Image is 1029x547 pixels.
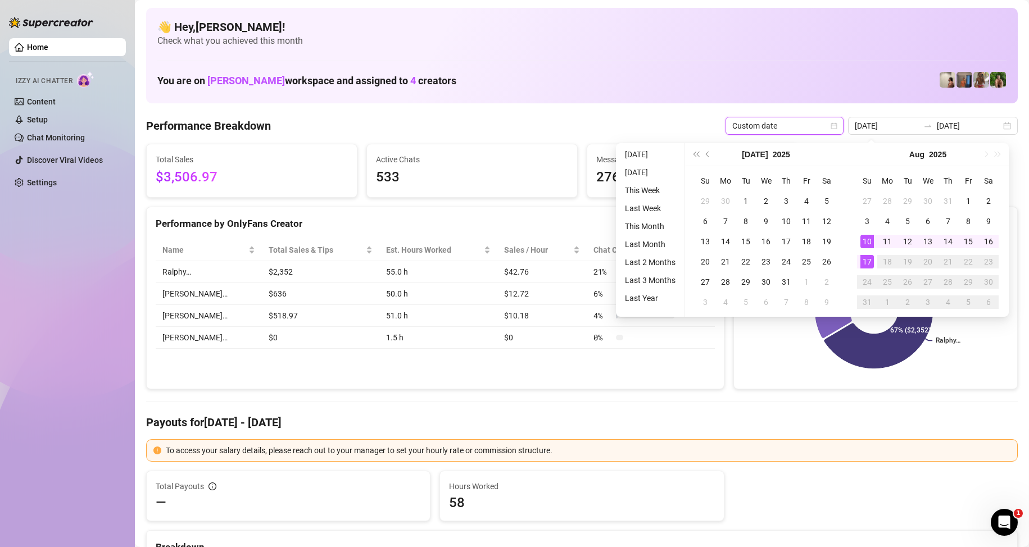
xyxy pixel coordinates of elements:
[881,235,894,248] div: 11
[497,283,587,305] td: $12.72
[857,272,877,292] td: 2025-08-24
[695,231,715,252] td: 2025-07-13
[918,231,938,252] td: 2025-08-13
[779,255,793,268] div: 24
[779,194,793,208] div: 3
[877,272,897,292] td: 2025-08-25
[958,231,978,252] td: 2025-08-15
[820,295,833,309] div: 9
[881,215,894,228] div: 4
[796,171,817,191] th: Fr
[719,194,732,208] div: 30
[857,211,877,231] td: 2025-08-03
[901,295,914,309] div: 2
[77,71,94,88] img: AI Chatter
[497,305,587,327] td: $10.18
[897,252,918,272] td: 2025-08-19
[153,446,161,454] span: exclamation-circle
[207,75,285,86] span: [PERSON_NAME]
[796,272,817,292] td: 2025-08-01
[699,235,712,248] div: 13
[739,295,753,309] div: 5
[918,211,938,231] td: 2025-08-06
[941,295,955,309] div: 4
[857,191,877,211] td: 2025-07-27
[958,272,978,292] td: 2025-08-29
[962,194,975,208] div: 1
[702,143,714,166] button: Previous month (PageUp)
[376,153,568,166] span: Active Chats
[620,238,680,251] li: Last Month
[860,194,874,208] div: 27
[156,480,204,493] span: Total Payouts
[620,220,680,233] li: This Month
[881,255,894,268] div: 18
[978,272,999,292] td: 2025-08-30
[909,143,924,166] button: Choose a month
[690,143,702,166] button: Last year (Control + left)
[877,292,897,312] td: 2025-09-01
[732,117,837,134] span: Custom date
[897,211,918,231] td: 2025-08-05
[796,252,817,272] td: 2025-07-25
[958,211,978,231] td: 2025-08-08
[695,171,715,191] th: Su
[817,272,837,292] td: 2025-08-02
[938,211,958,231] td: 2025-08-07
[620,184,680,197] li: This Week
[921,194,935,208] div: 30
[759,295,773,309] div: 6
[978,211,999,231] td: 2025-08-09
[699,194,712,208] div: 29
[860,275,874,289] div: 24
[941,275,955,289] div: 28
[739,194,753,208] div: 1
[162,244,246,256] span: Name
[719,255,732,268] div: 21
[587,239,715,261] th: Chat Conversion
[699,255,712,268] div: 20
[759,194,773,208] div: 2
[504,244,571,256] span: Sales / Hour
[736,252,756,272] td: 2025-07-22
[756,191,776,211] td: 2025-07-02
[756,231,776,252] td: 2025-07-16
[982,194,995,208] div: 2
[991,509,1018,536] iframe: Intercom live chat
[881,275,894,289] div: 25
[719,215,732,228] div: 7
[497,327,587,349] td: $0
[27,43,48,52] a: Home
[937,120,1001,132] input: End date
[27,115,48,124] a: Setup
[877,211,897,231] td: 2025-08-04
[796,292,817,312] td: 2025-08-08
[715,272,736,292] td: 2025-07-28
[379,261,497,283] td: 55.0 h
[923,121,932,130] span: swap-right
[817,231,837,252] td: 2025-07-19
[620,256,680,269] li: Last 2 Months
[756,211,776,231] td: 2025-07-09
[497,261,587,283] td: $42.76
[941,235,955,248] div: 14
[860,255,874,268] div: 17
[1014,509,1023,518] span: 1
[156,283,262,305] td: [PERSON_NAME]…
[27,133,85,142] a: Chat Monitoring
[897,191,918,211] td: 2025-07-29
[941,255,955,268] div: 21
[759,215,773,228] div: 9
[901,255,914,268] div: 19
[156,305,262,327] td: [PERSON_NAME]…
[208,482,216,490] span: info-circle
[620,291,680,305] li: Last Year
[776,211,796,231] td: 2025-07-10
[978,191,999,211] td: 2025-08-02
[449,480,714,493] span: Hours Worked
[897,171,918,191] th: Tu
[715,211,736,231] td: 2025-07-07
[877,191,897,211] td: 2025-07-28
[962,235,975,248] div: 15
[739,275,753,289] div: 29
